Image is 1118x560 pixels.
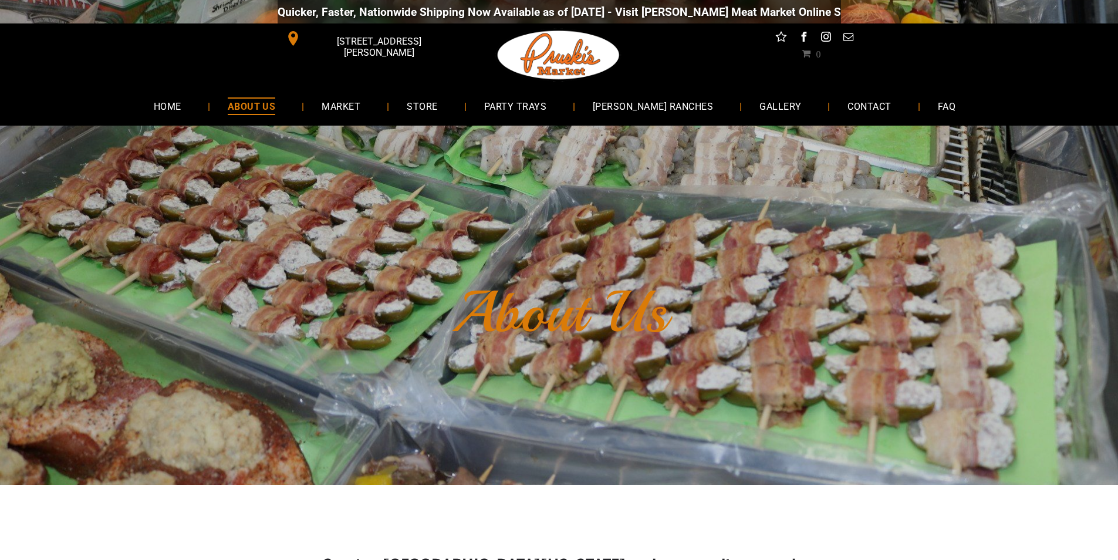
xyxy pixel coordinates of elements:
[816,49,820,58] span: 0
[278,29,457,48] a: [STREET_ADDRESS][PERSON_NAME]
[451,276,667,349] font: About Us
[818,29,833,48] a: instagram
[303,30,454,64] span: [STREET_ADDRESS][PERSON_NAME]
[575,90,731,122] a: [PERSON_NAME] RANCHES
[389,90,455,122] a: STORE
[796,29,811,48] a: facebook
[774,29,789,48] a: Social network
[920,90,973,122] a: FAQ
[210,90,293,122] a: ABOUT US
[840,29,856,48] a: email
[136,90,199,122] a: HOME
[495,23,622,87] img: Pruski-s+Market+HQ+Logo2-1920w.png
[742,90,819,122] a: GALLERY
[467,90,564,122] a: PARTY TRAYS
[830,90,908,122] a: CONTACT
[304,90,378,122] a: MARKET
